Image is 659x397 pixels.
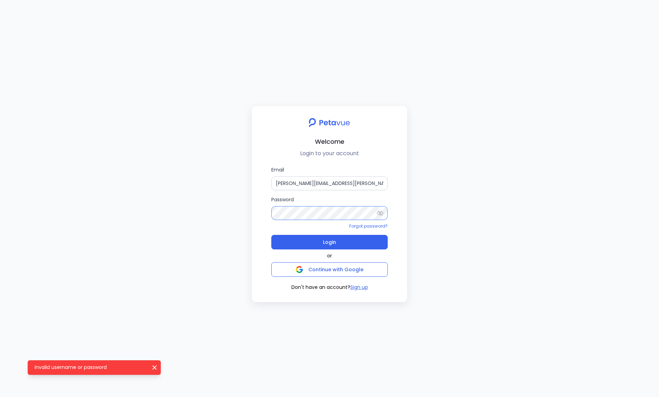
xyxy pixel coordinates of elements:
a: Forgot password? [349,223,388,229]
div: Invalid username or password [28,360,161,375]
button: Login [271,235,388,249]
button: Sign up [350,284,368,291]
span: Continue with Google [308,266,363,273]
span: Don't have an account? [291,284,350,291]
span: or [327,252,332,259]
p: Login to your account [257,149,402,158]
img: petavue logo [304,114,354,131]
span: Login [323,237,336,247]
input: Password [271,206,388,220]
input: Email [271,176,388,190]
p: Invalid username or password [35,364,146,371]
h2: Welcome [257,136,402,147]
button: Continue with Google [271,262,388,277]
label: Email [271,166,388,190]
label: Password [271,196,388,220]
